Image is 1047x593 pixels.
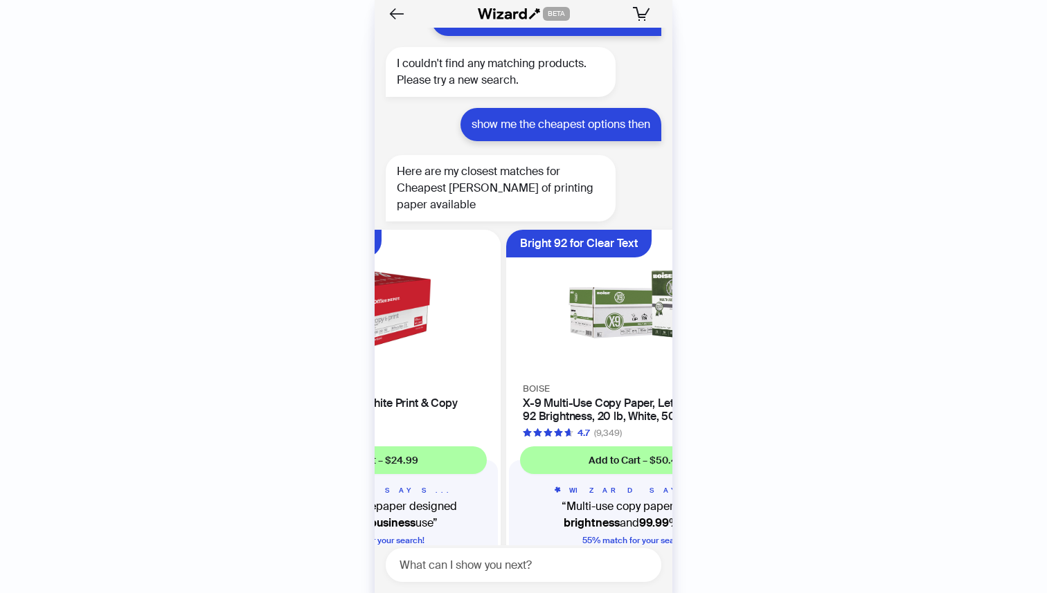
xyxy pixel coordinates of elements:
[386,155,616,221] div: Here are my closest matches for Cheapest [PERSON_NAME] of printing paper available
[564,428,573,437] span: star
[386,47,616,97] div: I couldn't find any matching products. Please try a new search.
[514,238,757,372] img: X-9 Multi-Use Copy Paper, Letter Size Paper, 92 Brightness, 20 lb, White, 500 Sheets per Ream, Ca...
[523,383,550,394] span: BOISE
[386,3,408,25] button: Back
[523,396,749,423] h4: X-9 Multi-Use Copy Paper, Letter Size Paper, 92 Brightness, 20 lb, White, 500 Sheets per [PERSON_...
[520,485,751,495] h5: WIZARD SAYS...
[543,7,570,21] span: BETA
[589,454,683,466] span: Add to Cart – $50.49
[460,108,661,141] div: show me the cheapest options then
[554,428,563,437] span: star
[594,426,622,440] div: (9,349)
[523,428,532,437] span: star
[544,428,553,437] span: star
[520,498,751,531] q: Multi-use copy paper with and performance
[533,428,542,437] span: star
[591,516,716,547] b: 99.99% jam-free
[520,230,638,257] div: Bright 92 for Clear Text
[578,426,590,440] div: 4.7
[582,535,689,546] span: 55 % match for your search!
[523,426,590,440] div: 4.7 out of 5 stars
